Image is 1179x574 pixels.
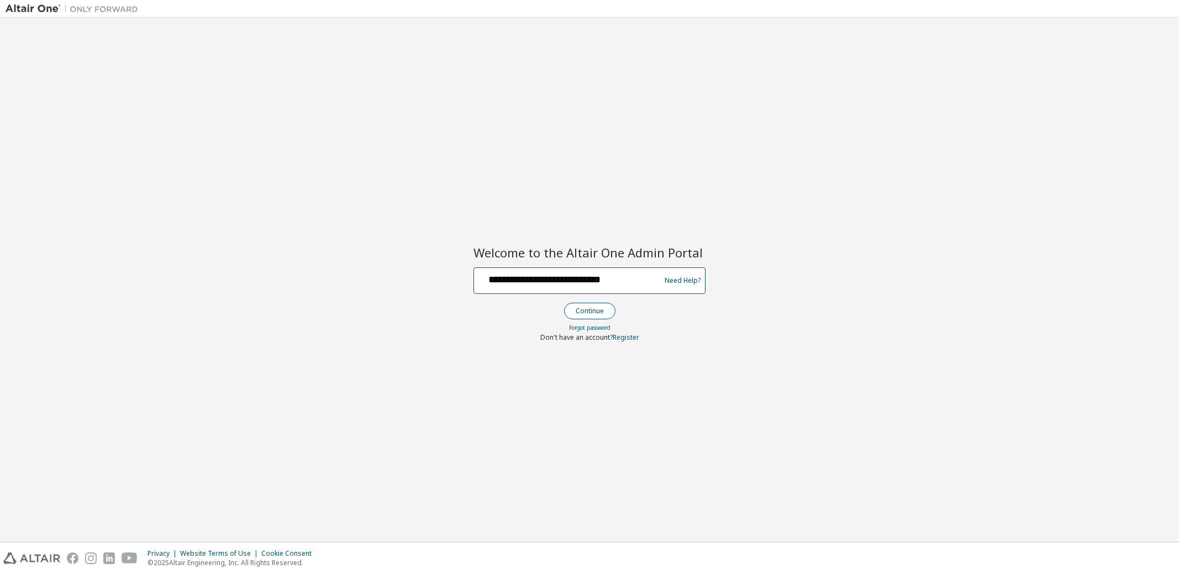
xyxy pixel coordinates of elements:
[261,549,318,558] div: Cookie Consent
[85,552,97,564] img: instagram.svg
[665,280,701,281] a: Need Help?
[6,3,144,14] img: Altair One
[148,558,318,567] p: © 2025 Altair Engineering, Inc. All Rights Reserved.
[148,549,180,558] div: Privacy
[3,552,60,564] img: altair_logo.svg
[122,552,138,564] img: youtube.svg
[569,324,610,331] a: Forgot password
[613,333,639,342] a: Register
[103,552,115,564] img: linkedin.svg
[180,549,261,558] div: Website Terms of Use
[67,552,78,564] img: facebook.svg
[540,333,613,342] span: Don't have an account?
[564,303,615,319] button: Continue
[473,245,706,260] h2: Welcome to the Altair One Admin Portal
